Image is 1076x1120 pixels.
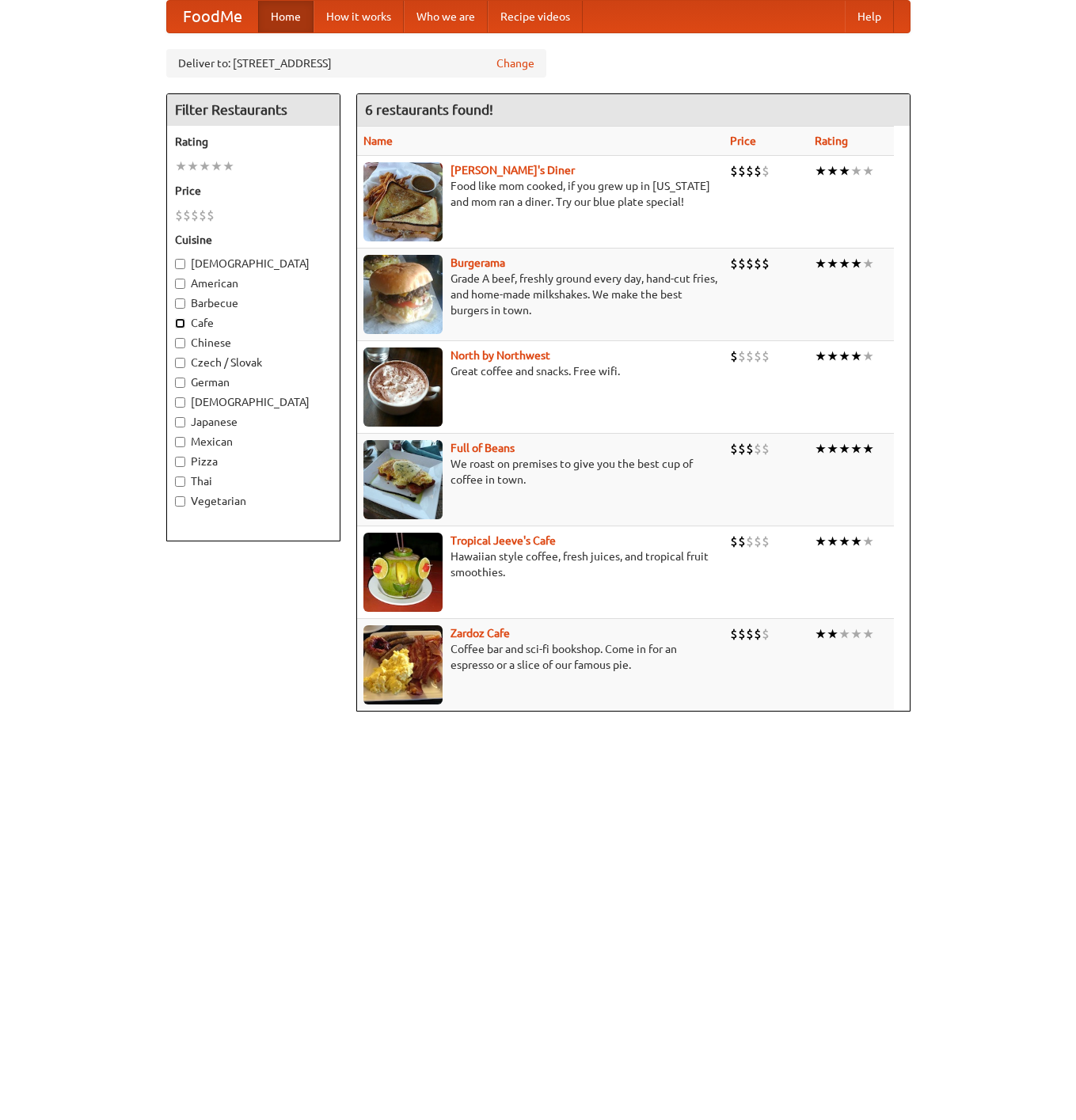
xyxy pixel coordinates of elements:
[175,207,183,224] li: $
[850,440,862,457] li: ★
[850,162,862,180] li: ★
[175,417,185,427] input: Japanese
[404,1,488,32] a: Who we are
[363,162,443,241] img: sallys.jpg
[207,207,215,224] li: $
[827,162,838,180] li: ★
[862,347,874,365] li: ★
[762,440,770,457] li: $
[175,355,332,370] label: Czech / Slovak
[363,625,443,704] img: zardoz.jpg
[166,49,546,78] div: Deliver to: [STREET_ADDRESS]
[175,134,332,150] h5: Rating
[738,162,746,180] li: $
[451,534,556,547] b: Tropical Jeeve's Cafe
[838,162,850,180] li: ★
[365,102,493,117] ng-pluralize: 6 restaurants found!
[738,533,746,550] li: $
[850,625,862,643] li: ★
[862,533,874,550] li: ★
[363,271,717,318] p: Grade A beef, freshly ground every day, hand-cut fries, and home-made milkshakes. We make the bes...
[175,493,332,509] label: Vegetarian
[175,457,185,467] input: Pizza
[746,440,754,457] li: $
[838,347,850,365] li: ★
[815,533,827,550] li: ★
[496,55,534,71] a: Change
[862,440,874,457] li: ★
[175,476,185,487] input: Thai
[199,158,211,175] li: ★
[363,641,717,673] p: Coffee bar and sci-fi bookshop. Come in for an espresso or a slice of our famous pie.
[175,318,185,328] input: Cafe
[754,255,762,272] li: $
[754,625,762,643] li: $
[175,259,185,269] input: [DEMOGRAPHIC_DATA]
[730,255,738,272] li: $
[862,255,874,272] li: ★
[746,162,754,180] li: $
[827,255,838,272] li: ★
[175,315,332,331] label: Cafe
[827,625,838,643] li: ★
[199,207,207,224] li: $
[815,347,827,365] li: ★
[815,440,827,457] li: ★
[451,164,575,177] b: [PERSON_NAME]'s Diner
[827,347,838,365] li: ★
[746,347,754,365] li: $
[222,158,234,175] li: ★
[175,335,332,351] label: Chinese
[730,162,738,180] li: $
[845,1,894,32] a: Help
[175,358,185,368] input: Czech / Slovak
[730,440,738,457] li: $
[451,349,550,362] b: North by Northwest
[815,255,827,272] li: ★
[451,442,515,454] a: Full of Beans
[451,256,505,269] b: Burgerama
[738,255,746,272] li: $
[762,625,770,643] li: $
[363,347,443,427] img: north.jpg
[730,625,738,643] li: $
[827,440,838,457] li: ★
[746,255,754,272] li: $
[488,1,583,32] a: Recipe videos
[167,1,258,32] a: FoodMe
[762,347,770,365] li: $
[175,414,332,430] label: Japanese
[730,347,738,365] li: $
[175,473,332,489] label: Thai
[175,394,332,410] label: [DEMOGRAPHIC_DATA]
[175,275,332,291] label: American
[175,232,332,248] h5: Cuisine
[850,255,862,272] li: ★
[175,295,332,311] label: Barbecue
[363,255,443,334] img: burgerama.jpg
[815,162,827,180] li: ★
[175,496,185,507] input: Vegetarian
[862,625,874,643] li: ★
[827,533,838,550] li: ★
[258,1,314,32] a: Home
[850,347,862,365] li: ★
[754,440,762,457] li: $
[175,279,185,289] input: American
[838,533,850,550] li: ★
[175,183,332,199] h5: Price
[363,178,717,210] p: Food like mom cooked, if you grew up in [US_STATE] and mom ran a diner. Try our blue plate special!
[838,625,850,643] li: ★
[730,135,756,147] a: Price
[175,298,185,309] input: Barbecue
[363,549,717,580] p: Hawaiian style coffee, fresh juices, and tropical fruit smoothies.
[363,456,717,488] p: We roast on premises to give you the best cup of coffee in town.
[175,434,332,450] label: Mexican
[183,207,191,224] li: $
[175,378,185,388] input: German
[451,627,510,640] a: Zardoz Cafe
[746,625,754,643] li: $
[363,135,393,147] a: Name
